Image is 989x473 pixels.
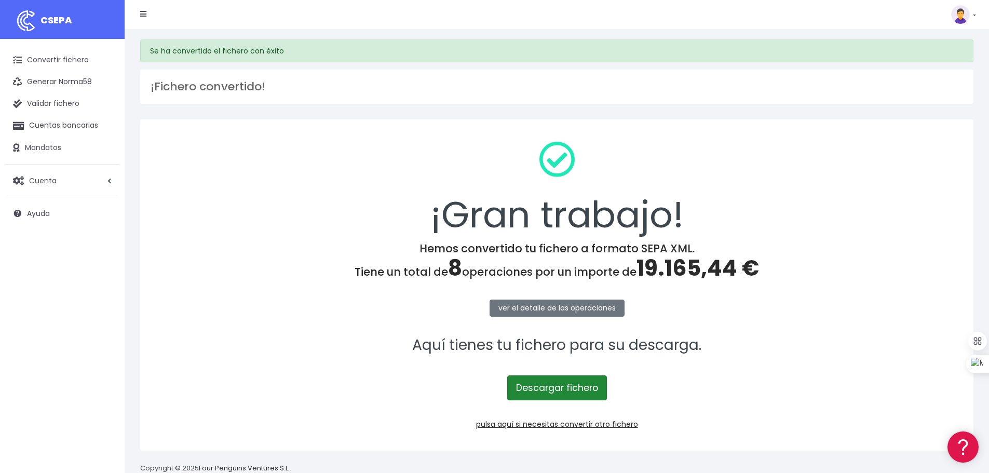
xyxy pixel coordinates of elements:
[29,175,57,185] span: Cuenta
[27,208,50,219] span: Ayuda
[490,300,625,317] a: ver el detalle de las operaciones
[199,463,290,473] a: Four Penguins Ventures S.L.
[951,5,970,24] img: profile
[154,242,960,281] h4: Hemos convertido tu fichero a formato SEPA XML. Tiene un total de operaciones por un importe de
[5,202,119,224] a: Ayuda
[140,39,973,62] div: Se ha convertido el fichero con éxito
[476,419,638,429] a: pulsa aquí si necesitas convertir otro fichero
[5,115,119,137] a: Cuentas bancarias
[5,49,119,71] a: Convertir fichero
[5,170,119,192] a: Cuenta
[151,80,963,93] h3: ¡Fichero convertido!
[40,13,72,26] span: CSEPA
[507,375,607,400] a: Descargar fichero
[13,8,39,34] img: logo
[154,133,960,242] div: ¡Gran trabajo!
[154,334,960,357] p: Aquí tienes tu fichero para su descarga.
[5,71,119,93] a: Generar Norma58
[636,253,759,283] span: 19.165,44 €
[5,137,119,159] a: Mandatos
[448,253,462,283] span: 8
[5,93,119,115] a: Validar fichero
